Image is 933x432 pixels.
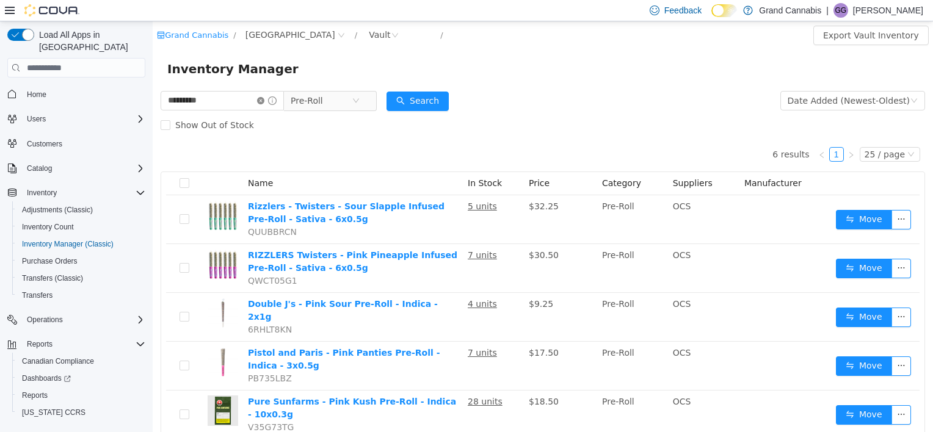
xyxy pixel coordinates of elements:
span: $32.25 [376,180,406,190]
span: Inventory Count [22,222,74,232]
span: Washington CCRS [17,405,145,420]
button: Home [2,85,150,103]
span: Purchase Orders [17,254,145,268]
a: Inventory Count [17,220,79,234]
a: Double J's - Pink Sour Pre-Roll - Indica - 2x1g [95,278,285,300]
button: Canadian Compliance [12,353,150,370]
button: Users [2,110,150,128]
div: Date Added (Newest-Oldest) [635,70,757,88]
span: Operations [22,312,145,327]
span: Users [22,112,145,126]
p: Grand Cannabis [759,3,821,18]
span: Dark Mode [711,17,712,18]
span: Dashboards [22,373,71,383]
span: OCS [520,180,539,190]
span: PB735LBZ [95,352,139,362]
span: QUUBBRCN [95,206,144,215]
i: icon: left [666,130,673,137]
span: Dashboards [17,371,145,386]
button: icon: swapMove [683,189,739,208]
i: icon: down [755,129,762,138]
button: [US_STATE] CCRS [12,404,150,421]
img: Double J's - Pink Sour Pre-Roll - Indica - 2x1g hero shot [55,276,85,307]
div: Greg Gaudreau [833,3,848,18]
a: Pistol and Paris - Pink Panties Pre-Roll - Indica - 3x0.5g [95,326,287,349]
span: Reports [17,388,145,403]
button: icon: swapMove [683,286,739,306]
span: Canadian Compliance [17,354,145,369]
span: OCS [520,375,539,385]
u: 4 units [315,278,344,287]
span: Adjustments (Classic) [17,203,145,217]
span: $18.50 [376,375,406,385]
span: GG [835,3,847,18]
div: Vault [216,4,238,23]
span: Inventory [22,185,145,200]
button: Reports [12,387,150,404]
td: Pre-Roll [445,272,515,320]
button: icon: swapMove [683,335,739,355]
u: 28 units [315,375,350,385]
span: $9.25 [376,278,401,287]
li: Previous Page [662,126,677,140]
span: Transfers [17,288,145,303]
span: Adjustments (Classic) [22,205,93,215]
li: Next Page [691,126,706,140]
span: Catalog [22,161,145,176]
a: Pure Sunfarms - Pink Kush Pre-Roll - Indica - 10x0.3g [95,375,303,398]
button: icon: swapMove [683,384,739,403]
span: / [81,9,83,18]
button: Transfers (Classic) [12,270,150,287]
span: Home [22,86,145,101]
input: Dark Mode [711,4,737,17]
button: Customers [2,135,150,153]
span: Load All Apps in [GEOGRAPHIC_DATA] [34,29,145,53]
span: V35G73TG [95,401,141,411]
span: Reports [22,391,48,400]
button: Transfers [12,287,150,304]
span: [US_STATE] CCRS [22,408,85,417]
button: Catalog [2,160,150,177]
img: Pure Sunfarms - Pink Kush Pre-Roll - Indica - 10x0.3g hero shot [55,374,85,405]
span: Catalog [27,164,52,173]
button: Purchase Orders [12,253,150,270]
button: Reports [2,336,150,353]
span: OCS [520,278,539,287]
span: QWCT05G1 [95,254,145,264]
td: Pre-Roll [445,223,515,272]
td: Pre-Roll [445,320,515,369]
span: Inventory Manager [15,38,153,57]
span: In Stock [315,157,349,167]
i: icon: right [695,130,702,137]
span: Customers [27,139,62,149]
span: Show Out of Stock [18,99,106,109]
button: Catalog [22,161,57,176]
button: icon: ellipsis [739,286,758,306]
span: Transfers (Classic) [17,271,145,286]
span: Transfers (Classic) [22,273,83,283]
a: Dashboards [17,371,76,386]
span: Operations [27,315,63,325]
button: icon: swapMove [683,237,739,257]
button: icon: ellipsis [739,384,758,403]
a: icon: shopGrand Cannabis [4,9,76,18]
i: icon: down [758,76,765,84]
a: Purchase Orders [17,254,82,268]
td: Pre-Roll [445,174,515,223]
a: Customers [22,137,67,151]
p: [PERSON_NAME] [853,3,923,18]
i: icon: close-circle [104,76,112,83]
button: Inventory Count [12,218,150,236]
button: Adjustments (Classic) [12,201,150,218]
span: Name [95,157,120,167]
button: Users [22,112,51,126]
a: Transfers (Classic) [17,271,88,286]
span: OCS [520,326,539,336]
button: Operations [2,311,150,328]
span: Reports [22,337,145,351]
button: Inventory [2,184,150,201]
span: Users [27,114,46,124]
span: Inventory Manager (Classic) [22,239,114,249]
div: 25 / page [712,126,752,140]
span: Customers [22,136,145,151]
